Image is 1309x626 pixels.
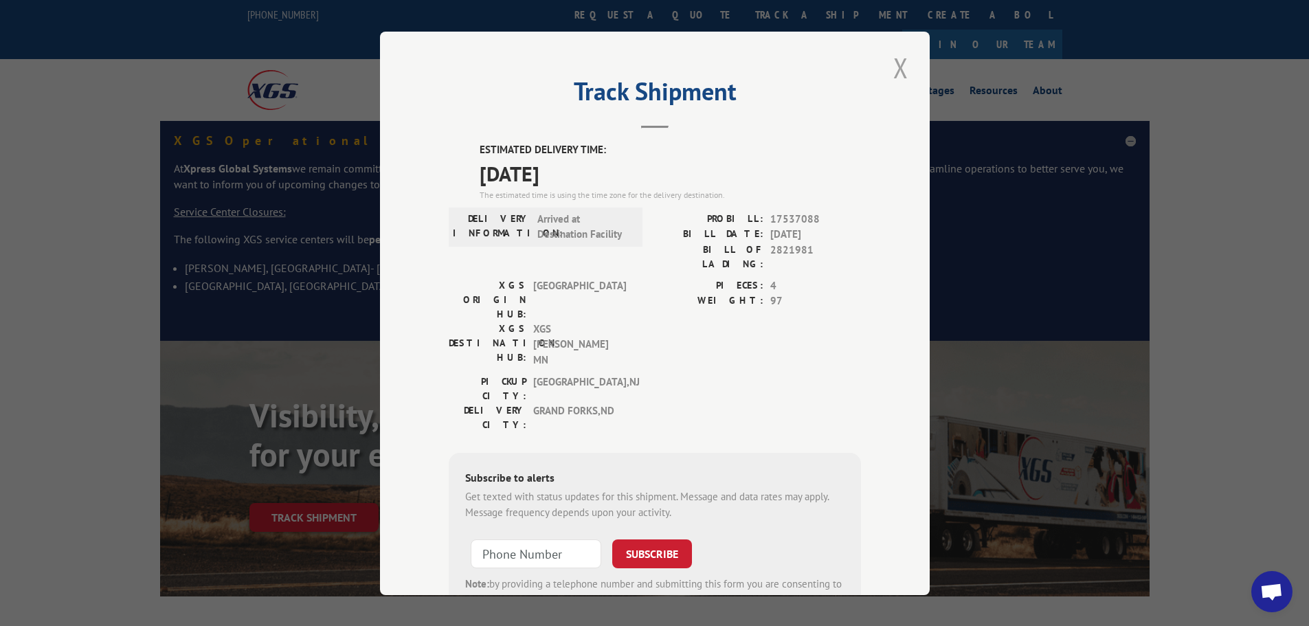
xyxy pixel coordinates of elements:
[533,321,626,368] span: XGS [PERSON_NAME] MN
[449,321,526,368] label: XGS DESTINATION HUB:
[465,489,844,520] div: Get texted with status updates for this shipment. Message and data rates may apply. Message frequ...
[655,278,763,293] label: PIECES:
[480,142,861,158] label: ESTIMATED DELIVERY TIME:
[612,539,692,568] button: SUBSCRIBE
[1251,571,1293,612] a: Open chat
[449,403,526,432] label: DELIVERY CITY:
[537,211,630,242] span: Arrived at Destination Facility
[655,211,763,227] label: PROBILL:
[889,49,913,87] button: Close modal
[465,577,844,623] div: by providing a telephone number and submitting this form you are consenting to be contacted by SM...
[655,242,763,271] label: BILL OF LADING:
[770,293,861,309] span: 97
[453,211,530,242] label: DELIVERY INFORMATION:
[465,469,844,489] div: Subscribe to alerts
[533,403,626,432] span: GRAND FORKS , ND
[480,157,861,188] span: [DATE]
[770,242,861,271] span: 2821981
[465,577,489,590] strong: Note:
[449,278,526,321] label: XGS ORIGIN HUB:
[770,211,861,227] span: 17537088
[533,278,626,321] span: [GEOGRAPHIC_DATA]
[480,188,861,201] div: The estimated time is using the time zone for the delivery destination.
[449,375,526,403] label: PICKUP CITY:
[770,278,861,293] span: 4
[770,227,861,243] span: [DATE]
[533,375,626,403] span: [GEOGRAPHIC_DATA] , NJ
[655,293,763,309] label: WEIGHT:
[449,82,861,108] h2: Track Shipment
[471,539,601,568] input: Phone Number
[655,227,763,243] label: BILL DATE:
